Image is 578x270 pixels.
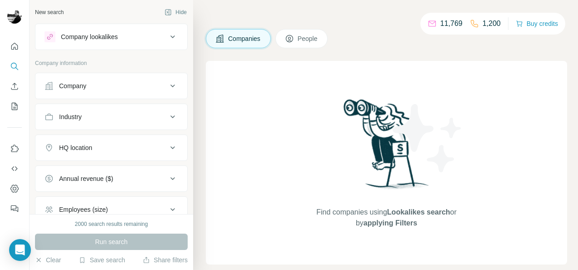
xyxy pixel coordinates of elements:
div: Open Intercom Messenger [9,239,31,261]
div: New search [35,8,64,16]
div: Industry [59,112,82,121]
img: Surfe Illustration - Woman searching with binoculars [339,97,434,198]
button: Feedback [7,200,22,217]
span: Lookalikes search [387,208,450,216]
div: Company lookalikes [61,32,118,41]
button: My lists [7,98,22,115]
button: Hide [158,5,193,19]
button: Search [7,58,22,75]
span: Companies [228,34,261,43]
button: Use Surfe API [7,160,22,177]
p: 1,200 [483,18,501,29]
img: Avatar [7,9,22,24]
button: HQ location [35,137,187,159]
button: Buy credits [516,17,558,30]
span: People [298,34,319,43]
div: 2000 search results remaining [75,220,148,228]
button: Annual revenue ($) [35,168,187,190]
button: Company [35,75,187,97]
button: Save search [79,255,125,265]
p: 11,769 [440,18,463,29]
div: Employees (size) [59,205,108,214]
button: Industry [35,106,187,128]
span: applying Filters [364,219,417,227]
button: Dashboard [7,180,22,197]
button: Enrich CSV [7,78,22,95]
div: Company [59,81,86,90]
button: Quick start [7,38,22,55]
div: Annual revenue ($) [59,174,113,183]
p: Company information [35,59,188,67]
button: Employees (size) [35,199,187,220]
span: Find companies using or by [314,207,459,229]
h4: Search [206,11,567,24]
button: Clear [35,255,61,265]
img: Surfe Illustration - Stars [387,97,468,179]
button: Company lookalikes [35,26,187,48]
button: Share filters [143,255,188,265]
div: HQ location [59,143,92,152]
button: Use Surfe on LinkedIn [7,140,22,157]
